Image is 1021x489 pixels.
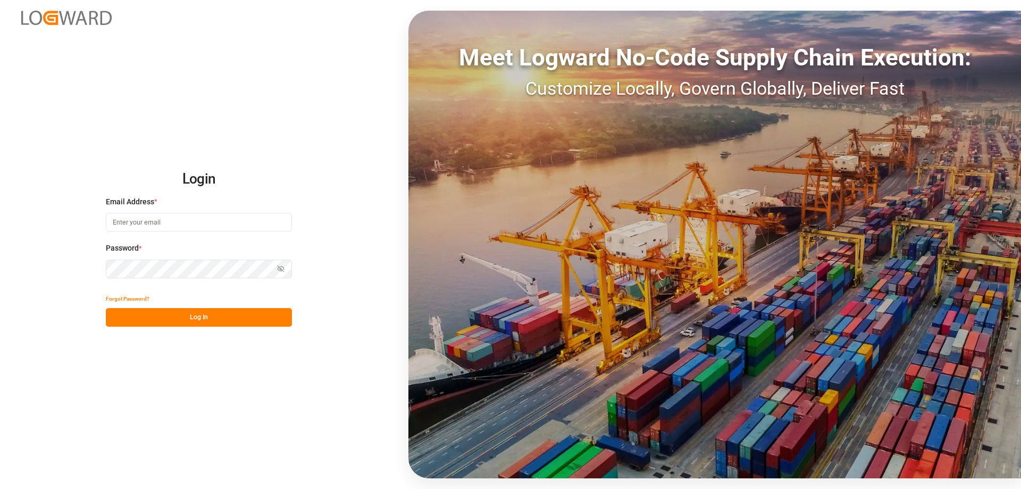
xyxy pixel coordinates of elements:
[408,75,1021,102] div: Customize Locally, Govern Globally, Deliver Fast
[106,162,292,196] h2: Login
[106,243,139,254] span: Password
[106,289,149,308] button: Forgot Password?
[106,213,292,231] input: Enter your email
[408,40,1021,75] div: Meet Logward No-Code Supply Chain Execution:
[106,308,292,327] button: Log In
[21,11,112,25] img: Logward_new_orange.png
[106,196,154,208] span: Email Address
